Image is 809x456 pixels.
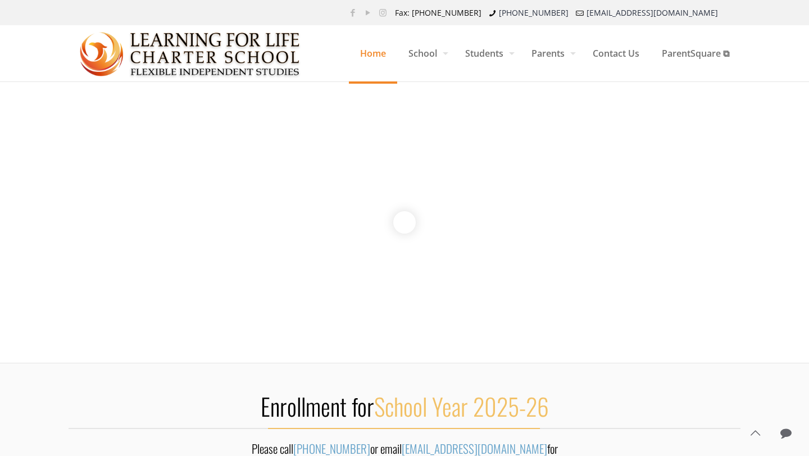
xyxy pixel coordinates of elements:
[80,26,301,82] img: Home
[743,421,767,445] a: Back to top icon
[362,7,374,18] a: YouTube icon
[487,7,498,18] i: phone
[574,7,585,18] i: mail
[374,389,549,423] span: School Year 2025-26
[581,37,651,70] span: Contact Us
[454,37,520,70] span: Students
[520,25,581,81] a: Parents
[69,391,740,421] h2: Enrollment for
[397,37,454,70] span: School
[587,7,718,18] a: [EMAIL_ADDRESS][DOMAIN_NAME]
[499,7,569,18] a: [PHONE_NUMBER]
[349,37,397,70] span: Home
[454,25,520,81] a: Students
[377,7,389,18] a: Instagram icon
[349,25,397,81] a: Home
[581,25,651,81] a: Contact Us
[651,25,740,81] a: ParentSquare ⧉
[80,25,301,81] a: Learning for Life Charter School
[651,37,740,70] span: ParentSquare ⧉
[397,25,454,81] a: School
[347,7,358,18] a: Facebook icon
[520,37,581,70] span: Parents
